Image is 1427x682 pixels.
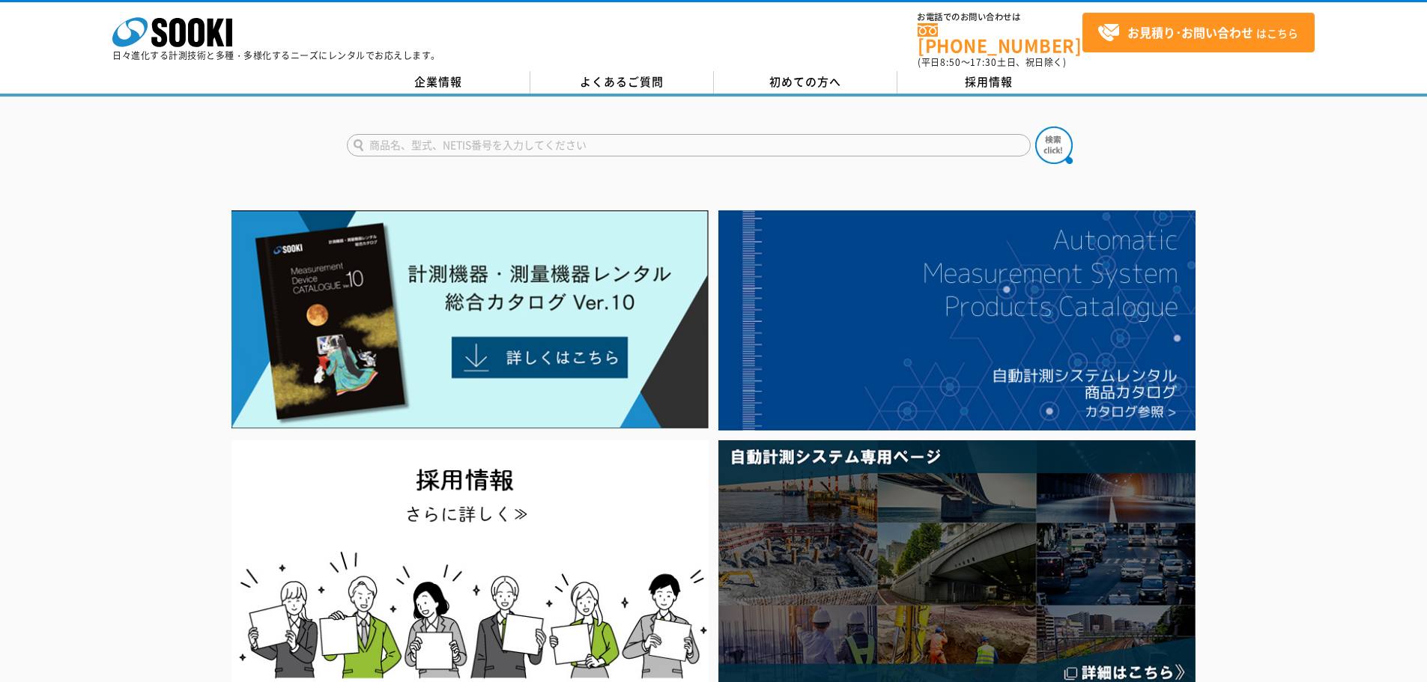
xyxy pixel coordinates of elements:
[714,71,897,94] a: 初めての方へ
[940,55,961,69] span: 8:50
[1035,127,1073,164] img: btn_search.png
[918,13,1082,22] span: お電話でのお問い合わせは
[718,210,1196,430] img: 自動計測システムカタログ
[112,51,440,60] p: 日々進化する計測技術と多種・多様化するニーズにレンタルでお応えします。
[970,55,997,69] span: 17:30
[347,71,530,94] a: 企業情報
[1127,23,1253,41] strong: お見積り･お問い合わせ
[897,71,1081,94] a: 採用情報
[231,210,709,429] img: Catalog Ver10
[918,23,1082,54] a: [PHONE_NUMBER]
[1097,22,1298,44] span: はこちら
[347,134,1031,156] input: 商品名、型式、NETIS番号を入力してください
[1082,13,1315,52] a: お見積り･お問い合わせはこちら
[918,55,1066,69] span: (平日 ～ 土日、祝日除く)
[769,73,841,90] span: 初めての方へ
[530,71,714,94] a: よくあるご質問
